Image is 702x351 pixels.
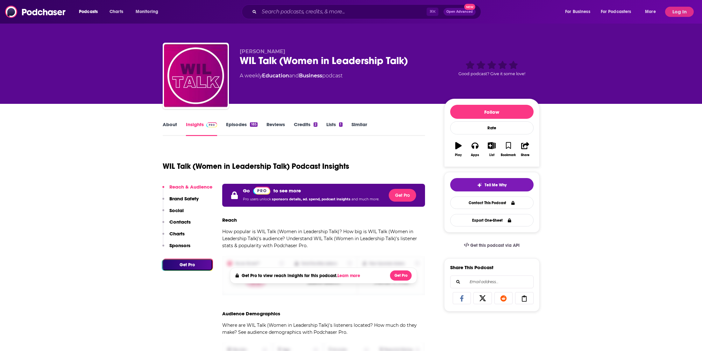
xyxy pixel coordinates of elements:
h4: Get Pro to view reach insights for this podcast. [242,273,362,278]
a: Reviews [266,121,285,136]
input: Email address... [456,276,528,288]
div: 185 [250,122,257,127]
a: Credits2 [294,121,317,136]
div: Search followers [450,276,534,288]
span: For Business [565,7,590,16]
button: Play [450,138,467,161]
div: 2 [314,122,317,127]
div: Search podcasts, credits, & more... [248,4,487,19]
p: Contacts [169,219,191,225]
button: open menu [597,7,641,17]
div: 1 [339,122,342,127]
input: Search podcasts, credits, & more... [259,7,427,17]
span: Charts [110,7,123,16]
img: Podchaser - Follow, Share and Rate Podcasts [5,6,66,18]
p: How popular is WIL Talk (Women in Leadership Talk)? How big is WIL Talk (Women in Leadership Talk... [222,228,425,249]
h1: WIL Talk (Women in Leadership Talk) Podcast Insights [163,161,349,171]
span: New [464,4,476,10]
span: and [289,73,299,79]
a: Similar [351,121,367,136]
button: Get Pro [390,270,412,281]
span: ⌘ K [427,8,438,16]
div: List [489,153,494,157]
a: Business [299,73,322,79]
span: Good podcast? Give it some love! [458,71,525,76]
span: Open Advanced [446,10,473,13]
img: WIL Talk (Women in Leadership Talk) [164,44,228,108]
img: Podchaser Pro [253,187,271,195]
p: Brand Safety [169,196,199,202]
button: Get Pro [162,259,212,270]
div: Apps [471,153,479,157]
button: Sponsors [162,242,190,254]
button: open menu [74,7,106,17]
a: Contact This Podcast [450,197,534,209]
button: Social [162,207,184,219]
a: Share on Reddit [494,292,513,304]
span: Podcasts [79,7,98,16]
span: For Podcasters [601,7,631,16]
div: Play [455,153,462,157]
button: Follow [450,105,534,119]
div: A weekly podcast [240,72,343,80]
button: Reach & Audience [162,184,212,196]
button: Get Pro [389,189,416,202]
button: Share [517,138,533,161]
button: Brand Safety [162,196,199,207]
button: Export One-Sheet [450,214,534,226]
h3: Share This Podcast [450,264,493,270]
h3: Audience Demographics [222,311,280,317]
a: Get this podcast via API [459,238,525,253]
a: Share on X/Twitter [473,292,492,304]
button: tell me why sparkleTell Me Why [450,178,534,191]
span: Get this podcast via API [470,243,520,248]
button: Charts [162,231,185,242]
span: More [645,7,656,16]
a: Copy Link [515,292,534,304]
img: tell me why sparkle [477,183,482,188]
span: sponsors details, ad. spend, podcast insights [272,197,351,201]
a: About [163,121,177,136]
a: Pro website [253,186,271,195]
p: Charts [169,231,185,237]
div: Bookmark [501,153,516,157]
div: Share [521,153,529,157]
p: Pro users unlock and much more. [243,195,379,204]
a: Charts [105,7,127,17]
a: Episodes185 [226,121,257,136]
button: open menu [131,7,167,17]
p: Sponsors [169,242,190,248]
button: Open AdvancedNew [443,8,476,16]
button: open menu [641,7,664,17]
a: Share on Facebook [453,292,471,304]
p: Where are WIL Talk (Women in Leadership Talk)'s listeners located? How much do they make? See aud... [222,322,425,336]
span: Monitoring [136,7,158,16]
div: Good podcast? Give it some love! [444,48,540,88]
img: Podchaser Pro [206,122,217,127]
button: Learn more [337,273,362,278]
p: Reach & Audience [169,184,212,190]
p: Go [243,188,250,194]
a: InsightsPodchaser Pro [186,121,217,136]
button: Bookmark [500,138,517,161]
button: open menu [561,7,598,17]
a: Lists1 [326,121,342,136]
button: Log In [665,7,694,17]
button: List [483,138,500,161]
button: Contacts [162,219,191,231]
a: Education [262,73,289,79]
h3: Reach [222,217,237,223]
span: Tell Me Why [485,183,507,188]
button: Apps [467,138,483,161]
p: to see more [273,188,301,194]
span: [PERSON_NAME] [240,48,285,54]
div: Rate [450,121,534,134]
p: Social [169,207,184,213]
